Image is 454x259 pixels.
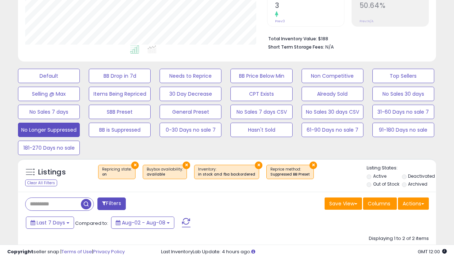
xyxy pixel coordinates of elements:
[122,219,165,226] span: Aug-02 - Aug-08
[102,172,132,177] div: on
[230,105,292,119] button: No Sales 7 days CSV
[160,69,221,83] button: Needs to Reprice
[325,44,334,50] span: N/A
[18,141,80,155] button: 181-270 Days no sale
[230,69,292,83] button: BB Price Below Min
[7,248,33,255] strong: Copyright
[373,173,386,179] label: Active
[230,87,292,101] button: CPT Exists
[270,167,310,177] span: Reprice method :
[160,123,221,137] button: 0-30 Days no sale 7
[359,19,373,23] small: Prev: N/A
[363,197,397,210] button: Columns
[89,69,151,83] button: BB Drop in 7d
[418,248,447,255] span: 2025-08-16 12:00 GMT
[89,123,151,137] button: BB is Suppressed
[160,105,221,119] button: General Preset
[359,1,428,11] h2: 50.64%
[268,34,423,42] li: $188
[302,87,363,101] button: Already Sold
[89,87,151,101] button: Items Being Repriced
[268,44,324,50] b: Short Term Storage Fees:
[372,69,434,83] button: Top Sellers
[75,220,108,227] span: Compared to:
[18,87,80,101] button: Selling @ Max
[255,162,262,169] button: ×
[268,36,317,42] b: Total Inventory Value:
[198,167,255,177] span: Inventory :
[230,123,292,137] button: Hasn't Sold
[7,249,125,255] div: seller snap | |
[367,165,436,172] p: Listing States:
[369,235,429,242] div: Displaying 1 to 2 of 2 items
[372,87,434,101] button: No Sales 30 days
[198,172,255,177] div: in stock and fba backordered
[275,19,285,23] small: Prev: 0
[18,123,80,137] button: No Longer Suppressed
[372,105,434,119] button: 31-60 Days no sale 7
[275,1,344,11] h2: 3
[102,167,132,177] span: Repricing state :
[18,105,80,119] button: No Sales 7 days
[408,181,427,187] label: Archived
[325,197,362,210] button: Save View
[368,200,390,207] span: Columns
[372,123,434,137] button: 91-180 Days no sale
[26,217,74,229] button: Last 7 Days
[302,123,363,137] button: 61-90 Days no sale 7
[93,248,125,255] a: Privacy Policy
[111,217,174,229] button: Aug-02 - Aug-08
[89,105,151,119] button: SBB Preset
[183,162,190,169] button: ×
[61,248,92,255] a: Terms of Use
[302,105,363,119] button: No Sales 30 days CSV
[408,173,435,179] label: Deactivated
[309,162,317,169] button: ×
[131,162,139,169] button: ×
[161,249,447,255] div: Last InventoryLab Update: 4 hours ago.
[398,197,429,210] button: Actions
[270,172,310,177] div: Suppressed BB Preset
[25,180,57,186] div: Clear All Filters
[147,167,183,177] span: Buybox availability :
[38,167,66,177] h5: Listings
[147,172,183,177] div: available
[18,69,80,83] button: Default
[160,87,221,101] button: 30 Day Decrease
[373,181,399,187] label: Out of Stock
[302,69,363,83] button: Non Competitive
[97,197,125,210] button: Filters
[37,219,65,226] span: Last 7 Days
